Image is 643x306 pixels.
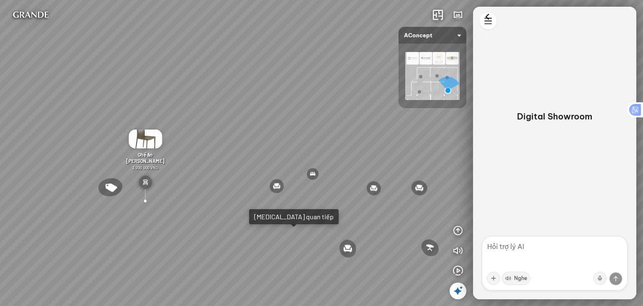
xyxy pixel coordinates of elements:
[139,176,152,189] img: type_chair_EH76Y3RXHCN6.svg
[517,111,592,122] p: Digital Showroom
[502,272,530,285] button: Nghe
[7,7,55,23] img: logo
[254,213,334,221] div: [MEDICAL_DATA] quan tiếp
[404,27,461,44] span: AConcept
[129,130,162,148] img: Gh___n_Andrew_ARTPM2ZALACD.gif
[405,52,460,100] img: AConcept_CTMHTJT2R6E4.png
[132,165,158,170] span: 3.200.000 VND
[126,152,165,164] span: Ghế ăn [PERSON_NAME]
